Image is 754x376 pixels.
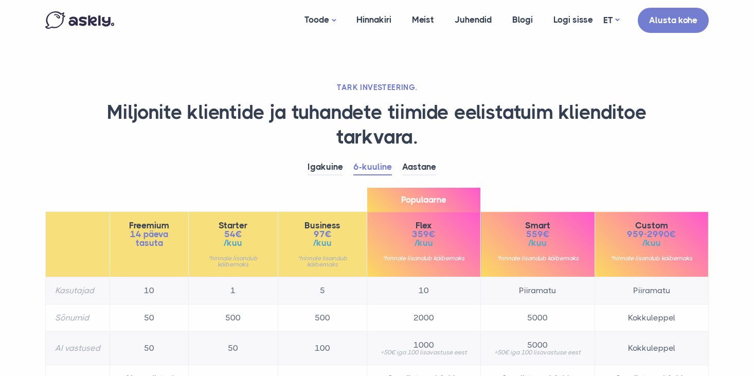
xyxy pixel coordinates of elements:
td: 10 [367,277,480,305]
td: 100 [278,332,367,365]
small: *hinnale lisandub käibemaks [288,255,357,267]
th: AI vastused [46,332,110,365]
td: Piiramatu [595,277,708,305]
td: 2000 [367,305,480,332]
span: Business [288,221,357,230]
span: Freemium [119,221,179,230]
td: 500 [278,305,367,332]
small: *hinnale lisandub käibemaks [198,255,268,267]
td: 50 [189,332,278,365]
small: *hinnale lisandub käibemaks [490,255,585,261]
span: Smart [490,221,585,230]
a: ET [603,13,619,28]
td: 50 [110,305,189,332]
td: 5000 [481,305,595,332]
span: 559€ [490,230,585,239]
a: Aastane [402,159,436,175]
span: 97€ [288,230,357,239]
span: /kuu [198,239,268,247]
span: Starter [198,221,268,230]
span: 1000 [376,341,471,349]
span: 959-2990€ [604,230,699,239]
small: *hinnale lisandub käibemaks [604,255,699,261]
h2: TARK INVESTEERING. [45,82,709,93]
th: Sõnumid [46,305,110,332]
h1: Miljonite klientide ja tuhandete tiimide eelistatuim klienditoe tarkvara. [45,100,709,149]
span: /kuu [490,239,585,247]
td: Piiramatu [481,277,595,305]
small: +50€ iga 100 lisavastuse eest [490,349,585,355]
td: 1 [189,277,278,305]
td: 10 [110,277,189,305]
span: 5000 [490,341,585,349]
span: 359€ [376,230,471,239]
span: Custom [604,221,699,230]
td: 50 [110,332,189,365]
span: 14 päeva tasuta [119,230,179,247]
a: Igakuine [308,159,343,175]
a: Alusta kohe [638,8,709,33]
th: Kasutajad [46,277,110,305]
td: Kokkuleppel [595,305,708,332]
span: Flex [376,221,471,230]
span: /kuu [288,239,357,247]
span: /kuu [376,239,471,247]
span: Populaarne [367,188,480,212]
span: Kokkuleppel [604,344,699,352]
span: 54€ [198,230,268,239]
td: 500 [189,305,278,332]
td: 5 [278,277,367,305]
small: *hinnale lisandub käibemaks [376,255,471,261]
small: +50€ iga 100 lisavastuse eest [376,349,471,355]
span: /kuu [604,239,699,247]
a: 6-kuuline [353,159,392,175]
img: Askly [45,11,114,29]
